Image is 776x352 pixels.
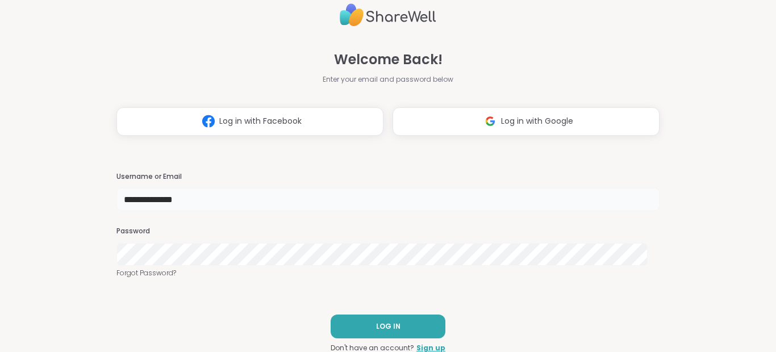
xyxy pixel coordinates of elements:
[376,321,400,332] span: LOG IN
[501,115,573,127] span: Log in with Google
[323,74,453,85] span: Enter your email and password below
[393,107,660,136] button: Log in with Google
[334,49,443,70] span: Welcome Back!
[116,172,660,182] h3: Username or Email
[116,227,660,236] h3: Password
[331,315,445,338] button: LOG IN
[116,107,383,136] button: Log in with Facebook
[116,268,660,278] a: Forgot Password?
[479,111,501,132] img: ShareWell Logomark
[219,115,302,127] span: Log in with Facebook
[198,111,219,132] img: ShareWell Logomark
